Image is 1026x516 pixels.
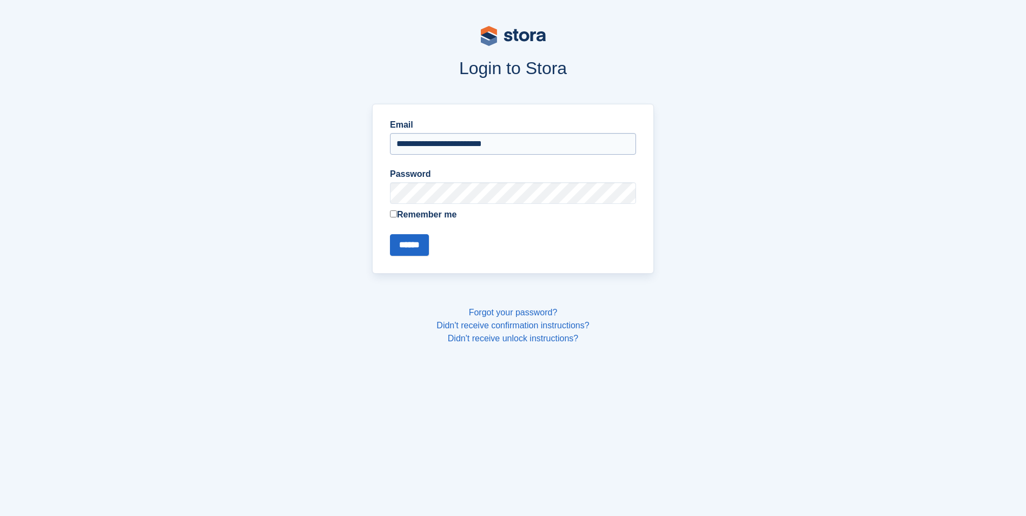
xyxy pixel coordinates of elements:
[436,321,589,330] a: Didn't receive confirmation instructions?
[390,118,636,131] label: Email
[390,210,397,217] input: Remember me
[166,58,860,78] h1: Login to Stora
[390,168,636,181] label: Password
[390,208,636,221] label: Remember me
[469,308,558,317] a: Forgot your password?
[448,334,578,343] a: Didn't receive unlock instructions?
[481,26,546,46] img: stora-logo-53a41332b3708ae10de48c4981b4e9114cc0af31d8433b30ea865607fb682f29.svg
